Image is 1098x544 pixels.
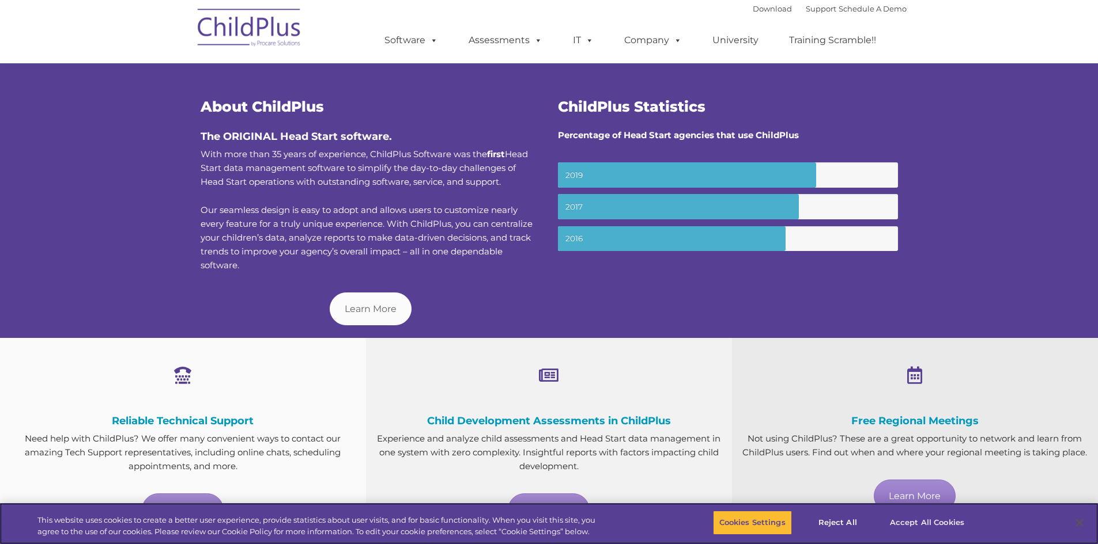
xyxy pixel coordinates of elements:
strong: Percentage of Head Start agencies that use ChildPlus [558,130,799,140]
p: Not using ChildPlus? These are a great opportunity to network and learn from ChildPlus users. Fin... [741,432,1089,459]
a: Download [753,4,792,13]
a: Learn More [330,292,412,325]
a: Learn More [142,493,224,526]
p: Experience and analyze child assessments and Head Start data management in one system with zero c... [375,432,723,473]
a: Software [373,29,450,52]
a: Assessments [457,29,554,52]
a: Support [806,4,836,13]
small: 2016 [558,226,898,252]
img: ChildPlus by Procare Solutions [192,1,307,58]
b: first [487,149,505,159]
span: About ChildPlus [201,98,324,115]
a: Schedule A Demo [839,4,907,13]
span: With more than 35 years of experience, ChildPlus Software was the Head Start data management soft... [201,149,528,187]
span: Free Regional Meetings [851,414,979,427]
font: | [753,4,907,13]
p: Need help with ChildPlus? We offer many convenient ways to contact our amazing Tech Support repre... [9,432,357,473]
button: Accept All Cookies [884,511,971,535]
a: Learn More [874,480,956,512]
span: The ORIGINAL Head Start software. [201,130,392,143]
button: Reject All [802,511,874,535]
a: Training Scramble!! [778,29,888,52]
a: University [701,29,770,52]
span: Reliable Technical Support [112,414,254,427]
small: 2019 [558,162,898,188]
button: Close [1067,510,1092,535]
small: 2017 [558,194,898,219]
span: ChildPlus Statistics [558,98,705,115]
a: Learn More [508,493,590,526]
span: Child Development Assessments in ChildPlus [427,414,671,427]
div: This website uses cookies to create a better user experience, provide statistics about user visit... [37,515,604,537]
button: Cookies Settings [713,511,792,535]
a: IT [561,29,605,52]
a: Company [613,29,693,52]
span: Our seamless design is easy to adopt and allows users to customize nearly every feature for a tru... [201,204,533,271]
